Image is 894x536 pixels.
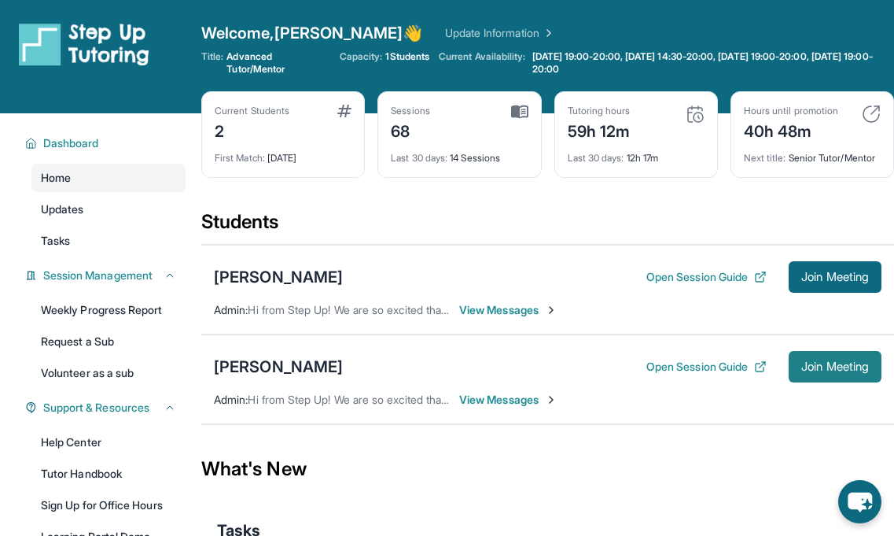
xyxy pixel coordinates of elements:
[789,351,881,383] button: Join Meeting
[529,50,894,76] a: [DATE] 19:00-20:00, [DATE] 14:30-20:00, [DATE] 19:00-20:00, [DATE] 19:00-20:00
[838,480,881,523] button: chat-button
[744,152,786,164] span: Next title :
[43,135,99,151] span: Dashboard
[686,105,705,124] img: card
[31,227,186,255] a: Tasks
[214,356,343,378] div: [PERSON_NAME]
[31,327,186,356] a: Request a Sub
[532,50,891,76] span: [DATE] 19:00-20:00, [DATE] 14:30-20:00, [DATE] 19:00-20:00, [DATE] 19:00-20:00
[568,117,631,142] div: 59h 12m
[340,50,383,63] span: Capacity:
[215,105,289,117] div: Current Students
[43,400,149,416] span: Support & Resources
[201,22,423,44] span: Welcome, [PERSON_NAME] 👋
[744,117,838,142] div: 40h 48m
[391,142,528,164] div: 14 Sessions
[215,117,289,142] div: 2
[744,142,881,164] div: Senior Tutor/Mentor
[789,261,881,293] button: Join Meeting
[801,272,869,282] span: Join Meeting
[31,164,186,192] a: Home
[646,359,767,375] button: Open Session Guide
[568,105,631,117] div: Tutoring hours
[226,50,329,76] span: Advanced Tutor/Mentor
[539,25,555,41] img: Chevron Right
[391,105,430,117] div: Sessions
[439,50,525,76] span: Current Availability:
[214,393,248,406] span: Admin :
[43,268,153,283] span: Session Management
[459,302,557,318] span: View Messages
[37,268,176,283] button: Session Management
[337,105,351,117] img: card
[391,152,447,164] span: Last 30 days :
[214,303,248,316] span: Admin :
[459,392,557,408] span: View Messages
[862,105,881,124] img: card
[31,195,186,224] a: Updates
[41,201,84,217] span: Updates
[646,269,767,285] button: Open Session Guide
[385,50,429,63] span: 1 Students
[201,209,894,244] div: Students
[215,152,265,164] span: First Match :
[41,233,70,249] span: Tasks
[31,296,186,324] a: Weekly Progress Report
[445,25,555,41] a: Update Information
[545,394,557,406] img: Chevron-Right
[568,142,705,164] div: 12h 17m
[744,105,838,117] div: Hours until promotion
[201,434,894,504] div: What's New
[19,22,149,66] img: logo
[215,142,351,164] div: [DATE]
[41,170,71,186] span: Home
[37,135,176,151] button: Dashboard
[545,304,557,316] img: Chevron-Right
[214,266,343,288] div: [PERSON_NAME]
[201,50,223,76] span: Title:
[31,491,186,519] a: Sign Up for Office Hours
[511,105,528,119] img: card
[31,359,186,387] a: Volunteer as a sub
[801,362,869,372] span: Join Meeting
[391,117,430,142] div: 68
[31,460,186,488] a: Tutor Handbook
[568,152,624,164] span: Last 30 days :
[31,428,186,457] a: Help Center
[37,400,176,416] button: Support & Resources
